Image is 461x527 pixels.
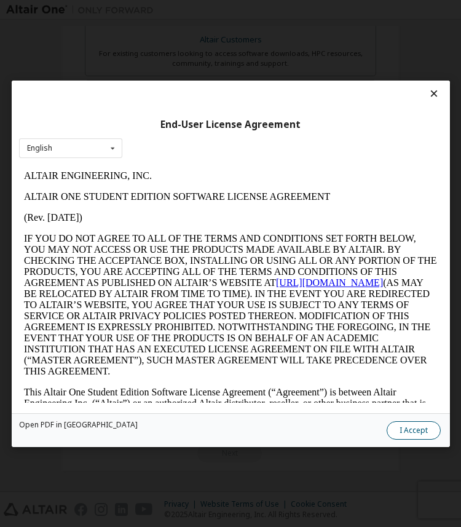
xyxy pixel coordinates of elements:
p: (Rev. [DATE]) [5,47,419,58]
p: IF YOU DO NOT AGREE TO ALL OF THE TERMS AND CONDITIONS SET FORTH BELOW, YOU MAY NOT ACCESS OR USE... [5,68,419,212]
a: Open PDF in [GEOGRAPHIC_DATA] [19,421,138,428]
div: End-User License Agreement [19,118,443,130]
p: ALTAIR ENGINEERING, INC. [5,5,419,16]
button: I Accept [386,421,440,439]
a: [URL][DOMAIN_NAME] [257,112,364,122]
p: ALTAIR ONE STUDENT EDITION SOFTWARE LICENSE AGREEMENT [5,26,419,37]
p: This Altair One Student Edition Software License Agreement (“Agreement”) is between Altair Engine... [5,221,419,299]
div: English [27,145,52,152]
